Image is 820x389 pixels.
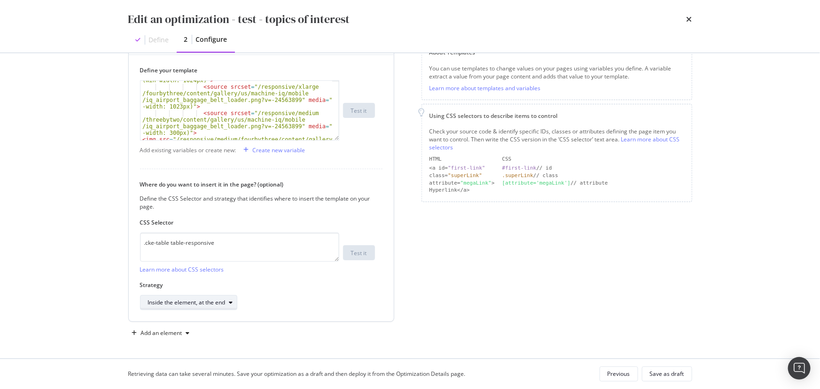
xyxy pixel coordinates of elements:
[140,295,237,310] button: Inside the element, at the end
[140,265,224,273] a: Learn more about CSS selectors
[430,187,495,194] div: Hyperlink</a>
[502,164,684,172] div: // id
[140,233,339,262] textarea: .cke-table table-responsive
[351,107,367,115] div: Test it
[140,66,375,74] label: Define your template
[502,172,533,179] div: .superLink
[650,370,684,378] div: Save as draft
[430,84,541,92] a: Learn more about templates and variables
[430,112,684,120] div: Using CSS selectors to describe items to control
[448,172,482,179] div: "superLink"
[788,357,811,380] div: Open Intercom Messenger
[608,370,630,378] div: Previous
[430,64,684,80] div: You can use templates to change values on your pages using variables you define. A variable extra...
[140,281,375,289] label: Strategy
[148,300,226,305] div: Inside the element, at the end
[430,127,684,151] div: Check your source code & identify specific IDs, classes or attributes defining the page item you ...
[502,179,684,187] div: // attribute
[343,245,375,260] button: Test it
[196,35,227,44] div: Configure
[687,11,692,27] div: times
[140,180,375,188] label: Where do you want to insert it in the page? (optional)
[140,146,236,154] div: Add existing variables or create new:
[128,326,194,341] button: Add an element
[149,35,169,45] div: Define
[253,146,305,154] div: Create new variable
[430,172,495,179] div: class=
[128,11,350,27] div: Edit an optimization - test - topics of interest
[184,35,188,44] div: 2
[140,194,375,210] div: Define the CSS Selector and strategy that identifies where to insert the template on your page.
[642,366,692,381] button: Save as draft
[600,366,638,381] button: Previous
[128,370,466,378] div: Retrieving data can take several minutes. Save your optimization as a draft and then deploy it fr...
[502,165,537,171] div: #first-link
[461,180,492,186] div: "megaLink"
[430,179,495,187] div: attribute= >
[140,218,375,226] label: CSS Selector
[502,156,684,163] div: CSS
[502,172,684,179] div: // class
[430,156,495,163] div: HTML
[448,165,485,171] div: "first-link"
[141,330,182,336] div: Add an element
[240,142,305,157] button: Create new variable
[430,164,495,172] div: <a id=
[502,180,571,186] div: [attribute='megaLink']
[351,249,367,257] div: Test it
[343,103,375,118] button: Test it
[430,135,680,151] a: Learn more about CSS selectors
